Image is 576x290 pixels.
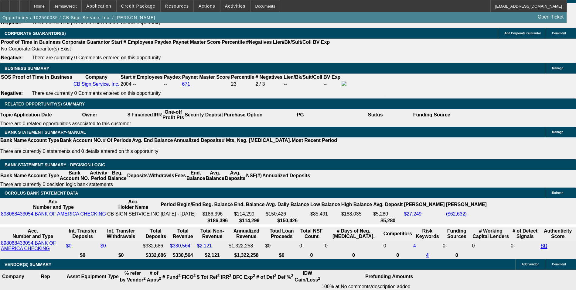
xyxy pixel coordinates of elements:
[510,240,540,252] td: 0
[5,191,78,195] span: OCROLUS BANK STATEMENT DATA
[221,274,231,280] b: IRR
[274,273,276,278] sup: 2
[246,40,272,45] b: #Negatives
[5,102,85,106] span: RELATED OPPORTUNITY(S) SUMMARY
[338,109,413,121] th: Status
[229,243,264,249] div: $1,322,258
[265,199,309,210] th: Avg. Daily Balance
[27,170,60,181] th: Account Type
[62,40,110,45] b: Corporate Guarantor
[121,4,155,9] span: Credit Package
[325,228,383,240] th: # Days of Neg. [MEDICAL_DATA].
[246,170,262,181] th: NSF(#)
[510,228,540,240] th: # of Detect Signals
[60,170,90,181] th: Bank Account NO.
[52,109,127,121] th: Owner
[552,32,566,35] span: Comment
[173,40,220,45] b: Paynet Master Score
[120,271,146,282] b: % refer by Vendor
[325,240,383,252] td: 0
[147,271,161,282] b: # of Apps
[143,240,169,252] td: $332,686
[225,170,246,181] th: Avg. Deposits
[231,74,254,80] b: Percentile
[205,170,224,181] th: Avg. Balance
[373,211,403,217] td: $5,280
[117,0,160,12] button: Credit Package
[220,0,250,12] button: Activities
[552,67,563,70] span: Manage
[148,170,174,181] th: Withdrawls
[182,274,196,280] b: FICO
[182,81,190,87] a: 671
[132,137,173,143] th: Avg. End Balance
[178,273,180,278] sup: 2
[101,243,106,248] a: $0
[426,253,429,258] a: 4
[278,274,293,280] b: Def %
[229,273,231,278] sup: 2
[165,4,189,9] span: Resources
[0,149,337,154] p: There are currently 0 statements and 0 details entered on this opportunity
[342,81,346,86] img: facebook-icon.png
[313,40,330,45] b: BV Exp
[143,228,169,240] th: Total Deposits
[197,228,228,240] th: Total Non-Revenue
[107,211,160,217] td: CB SIGN SERVICE INC
[193,273,196,278] sup: 2
[341,199,372,210] th: High Balance
[217,273,220,278] sup: 2
[413,243,416,248] a: 4
[5,66,49,71] span: BUSINESS SUMMARY
[194,0,220,12] button: Actions
[228,252,264,258] th: $1,322,258
[323,74,340,80] b: BV Exp
[5,31,66,36] span: CORPORATE GUARANTOR(S)
[32,91,161,96] span: There are currently 0 Comments entered on this opportunity
[197,274,220,280] b: $ Tot Ref
[504,32,541,35] span: Add Corporate Guarantor
[5,262,51,267] span: VENDOR(S) SUMMARY
[66,252,100,258] th: $0
[111,40,122,45] b: Start
[163,81,181,88] td: --
[85,74,107,80] b: Company
[318,276,320,281] sup: 2
[120,81,132,88] td: 2004
[1,46,332,52] td: No Corporate Guarantor(s) Exist
[66,243,72,248] a: $0
[90,170,108,181] th: Activity Period
[184,109,223,121] th: Security Deposit
[383,228,412,240] th: Competitors
[103,137,132,143] th: # Of Periods
[295,271,320,282] b: IDW Gain/Loss
[121,74,131,80] b: Start
[446,211,467,216] a: ($62,632)
[283,81,322,88] td: --
[341,211,372,217] td: $188,035
[202,211,233,217] td: $186,396
[5,130,86,135] span: BANK STATEMENT SUMMARY-MANUAL
[1,39,61,45] th: Proof of Time In Business
[155,40,172,45] b: Paydex
[1,240,56,251] a: 898068433054 BANK OF AMERICA CHECKING
[41,274,50,279] b: Rep
[182,74,230,80] b: Paynet Master Score
[540,243,547,249] a: 80
[159,276,161,281] sup: 2
[100,228,142,240] th: Int. Transfer Withdrawals
[299,240,324,252] td: 0
[1,211,106,216] a: 898068433054 BANK OF AMERICA CHECKING
[66,228,100,240] th: Int. Transfer Deposits
[365,274,413,279] b: Prefunding Amounts
[107,170,127,181] th: Beg. Balance
[265,228,298,240] th: Total Loan Proceeds
[225,4,246,9] span: Activities
[1,228,65,240] th: Acc. Number and Type
[299,252,324,258] th: 0
[263,109,338,121] th: PG
[160,211,201,217] td: [DATE] - [DATE]
[1,199,106,210] th: Acc. Number and Type
[228,228,264,240] th: Annualized Revenue
[383,252,412,258] th: 0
